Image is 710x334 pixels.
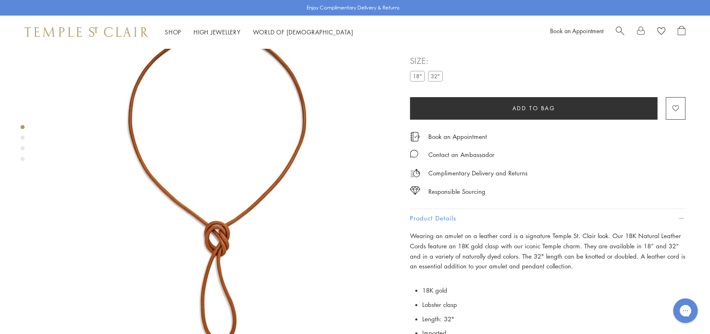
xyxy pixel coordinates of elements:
[165,28,181,36] a: ShopShop
[428,132,487,141] a: Book an Appointment
[410,209,685,227] button: Product Details
[550,27,603,35] a: Book an Appointment
[657,26,665,38] a: View Wishlist
[422,312,685,326] li: Length: 32"
[512,104,555,113] span: Add to bag
[678,26,685,38] a: Open Shopping Bag
[410,168,420,178] img: icon_delivery.svg
[410,132,420,141] img: icon_appointment.svg
[410,186,420,195] img: icon_sourcing.svg
[422,298,685,312] li: Lobster clasp
[428,71,443,81] label: 32"
[428,168,528,178] p: Complimentary Delivery and Returns
[428,186,485,197] div: Responsible Sourcing
[410,150,418,158] img: MessageIcon-01_2.svg
[193,28,241,36] a: High JewelleryHigh Jewellery
[616,26,624,38] a: Search
[253,28,353,36] a: World of [DEMOGRAPHIC_DATA]World of [DEMOGRAPHIC_DATA]
[428,150,494,160] div: Contact an Ambassador
[410,54,446,68] span: SIZE:
[20,123,25,168] div: Product gallery navigation
[410,71,425,81] label: 18"
[669,295,702,326] iframe: Gorgias live chat messenger
[165,27,353,37] nav: Main navigation
[25,27,148,37] img: Temple St. Clair
[410,231,685,271] p: Wearing an amulet on a leather cord is a signature Temple St. Clair look. Our 18K Natural Leather...
[307,4,400,12] p: Enjoy Complimentary Delivery & Returns
[422,283,685,298] li: 18K gold
[410,97,658,120] button: Add to bag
